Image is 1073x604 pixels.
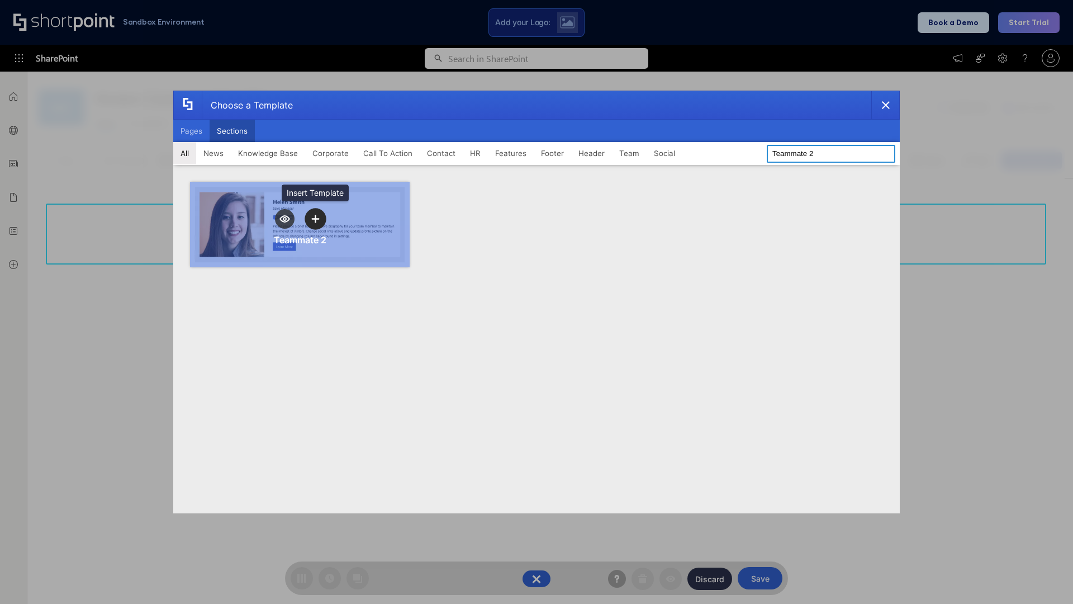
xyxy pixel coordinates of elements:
[173,120,210,142] button: Pages
[1017,550,1073,604] iframe: Chat Widget
[274,234,326,246] div: Teammate 2
[202,91,293,119] div: Choose a Template
[612,142,647,164] button: Team
[356,142,420,164] button: Call To Action
[571,142,612,164] button: Header
[231,142,305,164] button: Knowledge Base
[534,142,571,164] button: Footer
[173,91,900,513] div: template selector
[173,142,196,164] button: All
[210,120,255,142] button: Sections
[196,142,231,164] button: News
[767,145,895,163] input: Search
[420,142,463,164] button: Contact
[488,142,534,164] button: Features
[305,142,356,164] button: Corporate
[647,142,682,164] button: Social
[463,142,488,164] button: HR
